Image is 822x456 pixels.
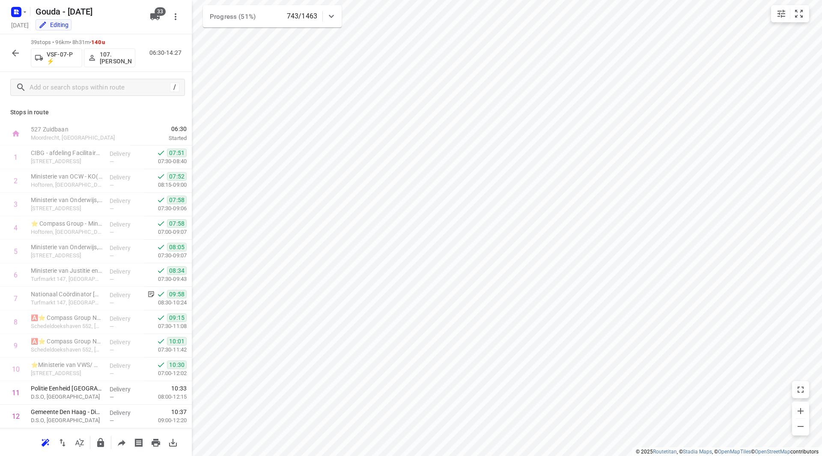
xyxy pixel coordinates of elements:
input: Add or search stops within route [30,81,170,94]
p: 🅰️⭐ Compass Group Nederland B.V - Ministerie van BZK/ Ministerie van JenV(Richard van der Harst) [31,313,103,322]
a: Routetitan [653,449,677,455]
p: VSF-07-P ⚡ [47,51,78,65]
button: 107.[PERSON_NAME] [84,48,135,67]
p: 07:30-08:40 [144,157,187,166]
span: 06:30 [130,125,187,133]
h5: Project date [8,20,32,30]
p: Schedeldoekshaven 552, [GEOGRAPHIC_DATA] [31,322,103,331]
button: 33 [146,8,164,25]
div: small contained button group [771,5,809,22]
p: D.S.O, [GEOGRAPHIC_DATA] [31,393,103,401]
p: 08:00-12:15 [144,393,187,401]
span: — [110,370,114,377]
span: 08:05 [167,243,187,251]
p: ⭐Ministerie van VWS/ Ministerie van BZ(Astrid den Otter) [31,361,103,369]
div: 5 [14,247,18,256]
li: © 2025 , © , © © contributors [636,449,819,455]
svg: Done [157,243,165,251]
p: Delivery [110,267,141,276]
p: Gemeente Den Haag - Dienst Stadsbeheer Beleidsafdeling(Jennifer van Ginkel of Marcel Vis van Ginkel) [31,408,103,416]
span: 10:01 [167,337,187,346]
button: Lock route [92,434,109,451]
span: Progress (51%) [210,13,256,21]
span: 08:34 [167,266,187,275]
p: 🅰️⭐ Compass Group Nederland B.V - Ministerie van BZK/ Ministerie van JenV(Richard van der Harst) [31,337,103,346]
div: 4 [14,224,18,232]
a: OpenMapTiles [718,449,751,455]
span: 07:58 [167,219,187,228]
p: Delivery [110,244,141,252]
span: Reverse route [54,438,71,446]
svg: Done [157,290,165,298]
p: Ministerie van Onderwijs, Cultuur en Wetenschap - HO&S(Marthe Heltzel) [31,243,103,251]
span: — [110,253,114,259]
svg: Done [157,149,165,157]
p: D.S.O, [GEOGRAPHIC_DATA] [31,416,103,425]
button: Fit zoom [790,5,807,22]
span: — [110,206,114,212]
span: 07:52 [167,172,187,181]
div: 12 [12,412,20,420]
p: Politie Eenheid Den Haag – afdeling HEIT(Marina Arkeraats) [31,384,103,393]
p: Schedeldoekshaven 101, Den Haag [31,369,103,378]
p: Schedeldoekshaven 552, Den Haag [31,346,103,354]
a: Stadia Maps [683,449,712,455]
span: Print route [147,438,164,446]
p: Hoftoren, [GEOGRAPHIC_DATA] [31,228,103,236]
p: Oranjebuitensingel 25, Den Haag [31,157,103,166]
p: 08:15-09:00 [144,181,187,189]
p: Nationaal Coördinator Groningen - Den Haag(Rogier Bergsma ) [31,290,103,298]
span: 07:58 [167,196,187,204]
p: 07:30-11:08 [144,322,187,331]
span: — [110,417,114,424]
span: 09:58 [167,290,187,298]
button: Map settings [773,5,790,22]
div: 2 [14,177,18,185]
p: Turfmarkt 147, [GEOGRAPHIC_DATA] [31,275,103,283]
span: — [110,347,114,353]
p: 07:30-09:43 [144,275,187,283]
svg: Done [157,266,165,275]
span: — [110,394,114,400]
p: 08:30-10:24 [144,298,187,307]
svg: Done [157,313,165,322]
p: Delivery [110,173,141,182]
span: Sort by time window [71,438,88,446]
p: Stops in route [10,108,182,117]
p: Oranjebuitensingel 25, Den Haag [31,204,103,213]
p: Ministerie van Justitie en Veiligheid - JUSTIS ZUIDtoren(Carin van Imhoff) [31,266,103,275]
span: Print shipping labels [130,438,147,446]
div: 7 [14,295,18,303]
span: — [110,276,114,283]
div: 11 [12,389,20,397]
p: Delivery [110,197,141,205]
div: 1 [14,153,18,161]
p: Ministerie van Onderwijs, Cultuur en Wetenschap - Kennis(Stephanie van der Werf) [31,196,103,204]
p: 107.[PERSON_NAME] [100,51,131,65]
p: Turfmarkt 147, [GEOGRAPHIC_DATA] [31,298,103,307]
span: — [110,182,114,188]
p: 07:30-09:06 [144,204,187,213]
p: Delivery [110,149,141,158]
span: — [110,323,114,330]
p: 527 Zuidbaan [31,125,120,134]
span: 10:30 [167,361,187,369]
p: Delivery [110,338,141,346]
p: Delivery [110,408,141,417]
p: Oranjebuitensingel 25, Den Haag [31,251,103,260]
span: Reoptimize route [37,438,54,446]
div: 10 [12,365,20,373]
p: Hoftoren, [GEOGRAPHIC_DATA] [31,181,103,189]
p: Delivery [110,314,141,323]
svg: Done [157,172,165,181]
p: ⭐ Compass Group - Ministerie van OCW - De Hoftoren(Andre Streijl) [31,219,103,228]
span: • [89,39,91,45]
p: Delivery [110,291,141,299]
div: 8 [14,318,18,326]
p: 07:00-09:07 [144,228,187,236]
h5: Gouda - [DATE] [32,5,143,18]
p: Ministerie van OCW - KO(Patricia Swiers) [31,172,103,181]
svg: Done [157,219,165,228]
span: — [110,229,114,235]
div: 9 [14,342,18,350]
